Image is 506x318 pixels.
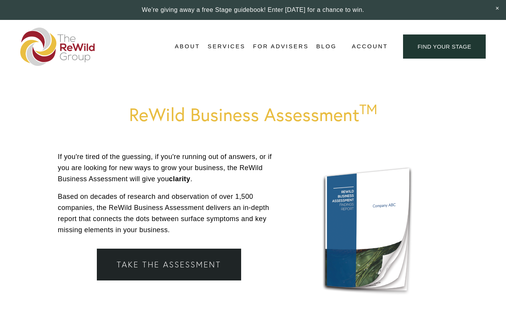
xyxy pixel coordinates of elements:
[20,28,95,66] img: The ReWild Group
[208,41,246,52] a: folder dropdown
[403,34,486,59] a: find your stage
[97,249,241,281] a: Take the Assessment
[359,101,377,118] sup: TM
[169,175,190,183] strong: clarity
[58,151,280,184] p: If you're tired of the guessing, if you're running out of answers, or if you are looking for new ...
[175,41,200,52] span: About
[253,41,308,52] a: For Advisers
[352,41,388,52] a: Account
[58,191,280,235] p: Based on decades of research and observation of over 1,500 companies, the ReWild Business Assessm...
[316,41,336,52] a: Blog
[175,41,200,52] a: folder dropdown
[208,41,246,52] span: Services
[58,104,448,125] h1: ReWild Business Assessment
